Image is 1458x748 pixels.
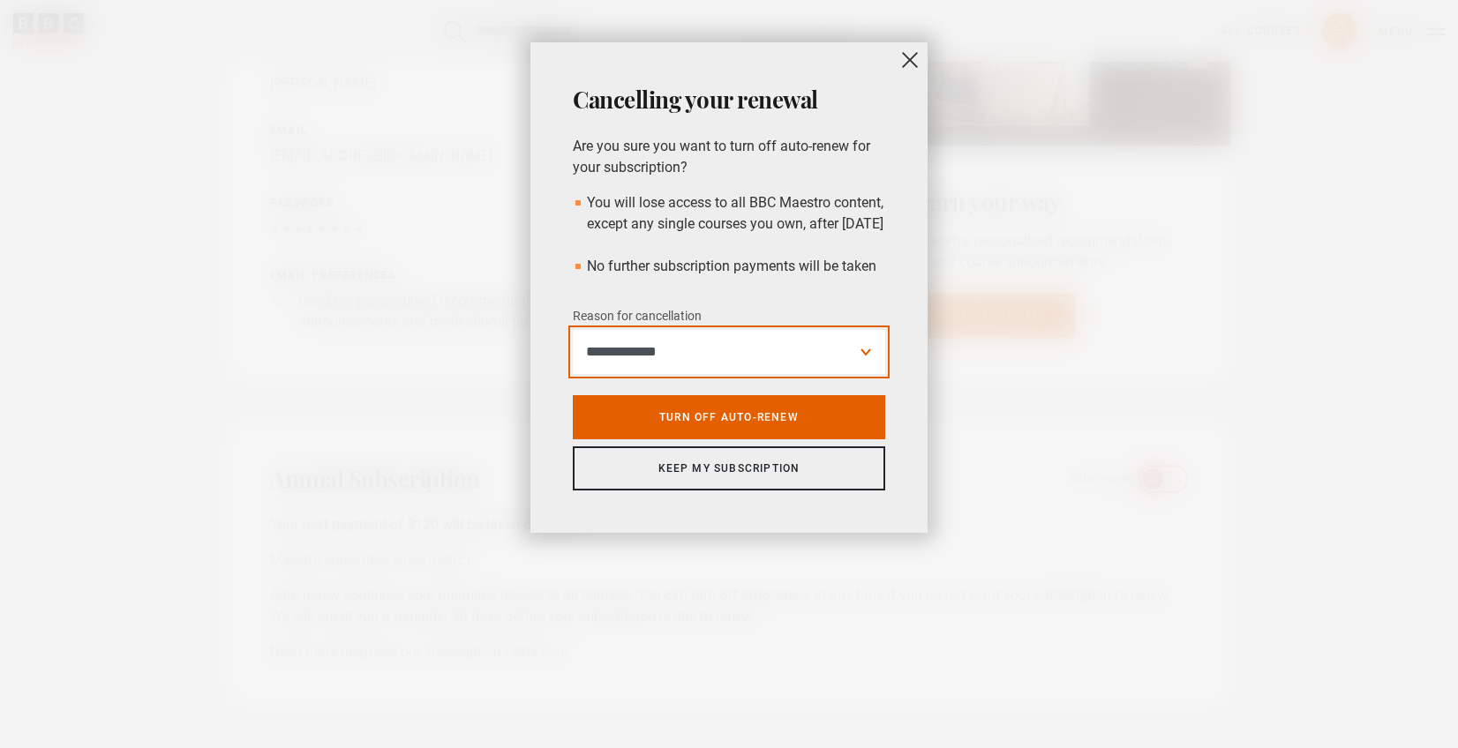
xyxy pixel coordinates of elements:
a: Turn off auto-renew [573,395,885,439]
li: No further subscription payments will be taken [573,256,885,277]
li: You will lose access to all BBC Maestro content, except any single courses you own, after [DATE] [573,192,885,235]
button: close [892,42,928,78]
a: Keep my subscription [573,446,885,490]
h2: Cancelling your renewal [573,85,885,115]
p: Are you sure you want to turn off auto-renew for your subscription? [573,136,885,178]
label: Reason for cancellation [573,306,702,327]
